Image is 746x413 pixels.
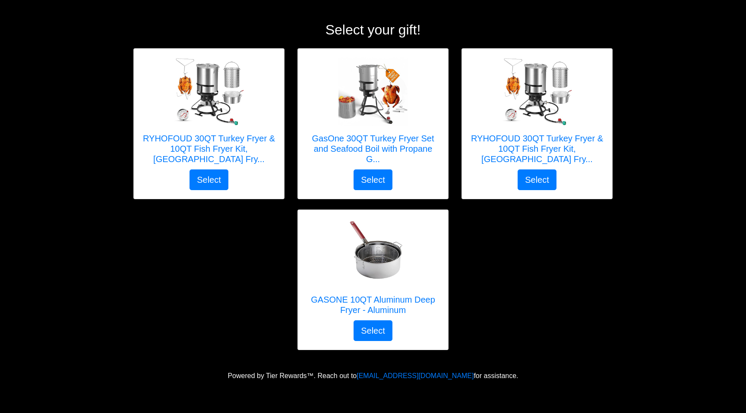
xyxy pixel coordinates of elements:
[307,294,439,315] h5: GASONE 10QT Aluminum Deep Fryer - Aluminum
[228,372,518,379] span: Powered by Tier Rewards™. Reach out to for assistance.
[357,372,474,379] a: [EMAIL_ADDRESS][DOMAIN_NAME]
[142,133,275,164] h5: RYHOFOUD 30QT Turkey Fryer & 10QT Fish Fryer Kit, [GEOGRAPHIC_DATA] Fry...
[307,57,439,169] a: GasOne 30QT Turkey Fryer Set and Seafood Boil with Propane Gas Burner, Perforated Basket – Perfec...
[190,169,228,190] button: Select
[133,22,613,38] h2: Select your gift!
[471,133,604,164] h5: RYHOFOUD 30QT Turkey Fryer & 10QT Fish Fryer Kit, [GEOGRAPHIC_DATA] Fry...
[354,320,392,341] button: Select
[503,57,572,126] img: RYHOFOUD 30QT Turkey Fryer & 10QT Fish Fryer Kit, Turkey Fryer Pot with Baskets and 54,000 BTU Pr...
[142,57,275,169] a: RYHOFOUD 30QT Turkey Fryer & 10QT Fish Fryer Kit, Turkey Fryer Pot with Baskets and 54,000 BTU Pr...
[518,169,556,190] button: Select
[174,57,243,126] img: RYHOFOUD 30QT Turkey Fryer & 10QT Fish Fryer Kit, Turkey Fryer Pot with Baskets and 54,000 BTU Pr...
[338,57,408,126] img: GasOne 30QT Turkey Fryer Set and Seafood Boil with Propane Gas Burner, Perforated Basket – Perfec...
[338,219,408,288] img: GASONE 10QT Aluminum Deep Fryer - Aluminum
[354,169,392,190] button: Select
[307,133,439,164] h5: GasOne 30QT Turkey Fryer Set and Seafood Boil with Propane G...
[307,219,439,320] a: GASONE 10QT Aluminum Deep Fryer - Aluminum GASONE 10QT Aluminum Deep Fryer - Aluminum
[471,57,604,169] a: RYHOFOUD 30QT Turkey Fryer & 10QT Fish Fryer Kit, Turkey Fryer Pot with Baskets and 54,000 BTU Pr...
